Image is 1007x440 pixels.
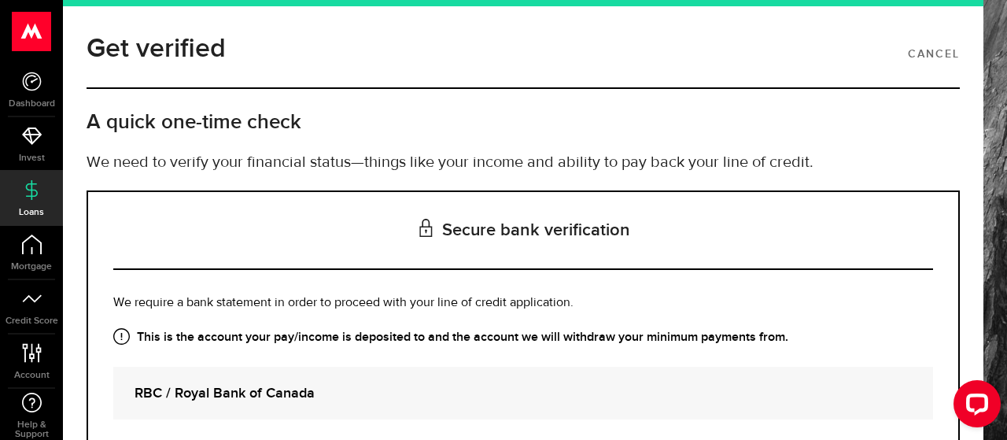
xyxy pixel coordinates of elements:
iframe: LiveChat chat widget [941,374,1007,440]
h1: Get verified [87,28,226,69]
h3: Secure bank verification [113,192,933,270]
span: We require a bank statement in order to proceed with your line of credit application. [113,297,574,309]
strong: This is the account your pay/income is deposited to and the account we will withdraw your minimum... [113,328,933,347]
p: We need to verify your financial status—things like your income and ability to pay back your line... [87,151,960,175]
a: Cancel [908,41,960,68]
strong: RBC / Royal Bank of Canada [135,383,912,404]
h2: A quick one-time check [87,109,960,135]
